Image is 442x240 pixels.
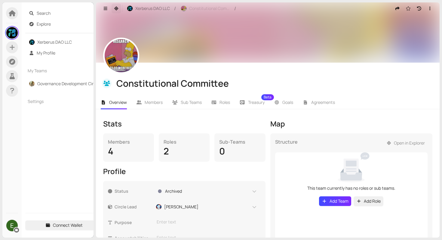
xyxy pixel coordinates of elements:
[103,167,266,176] div: Profile
[108,138,149,145] div: Members
[248,100,265,104] span: Treasury
[219,99,230,105] span: Roles
[37,8,100,18] span: Search
[115,188,153,195] span: Status
[6,27,18,39] img: gQX6TtSrwZ.jpeg
[37,21,51,27] a: Explore
[261,94,274,100] sup: Beta
[181,99,202,105] span: Sub Teams
[145,99,163,105] span: Members
[364,198,381,204] span: Add Role
[116,78,431,89] div: Constitutional Committee
[384,138,428,148] button: Open in Explorer
[164,138,205,145] div: Roles
[28,67,90,74] span: My Teams
[25,220,103,230] button: Connect Wallet
[275,138,298,152] div: Structure
[219,145,260,157] div: 0
[25,95,103,108] div: Settings
[6,220,18,231] img: ACg8ocJiNtrj-q3oAs-KiQUokqI3IJKgX5M3z0g1j3yMiQWdKhkXpQ=s500
[219,138,260,145] div: Sub-Teams
[25,64,103,78] div: My Teams
[394,140,425,146] span: Open in Explorer
[164,204,198,210] span: [PERSON_NAME]
[330,198,348,204] span: Add Team
[105,39,138,72] img: ynZH-hphZQ.jpeg
[127,6,133,11] img: HgCiZ4BMi_.jpeg
[115,219,153,226] span: Purpose
[124,4,173,13] button: Xerberus DAO LLC
[28,98,90,105] span: Settings
[53,222,83,229] span: Connect Wallet
[311,99,335,105] span: Agreements
[115,204,153,210] span: Circle Lead
[282,99,293,105] span: Goals
[319,196,351,206] button: Add Team
[164,145,205,157] div: 2
[103,119,266,129] div: Stats
[37,50,55,56] a: My Profile
[109,99,127,105] span: Overview
[37,39,72,45] a: Xerberus DAO LLC
[307,185,395,192] div: This team currently has no roles or sub teams.
[157,219,257,225] div: Enter text
[165,188,182,195] span: Archived
[108,145,149,157] div: 4
[156,204,161,210] img: RyvAI0NisV.jpeg
[354,196,384,206] button: Add Role
[37,81,99,86] a: Governance Development Circle
[135,5,170,12] span: Xerberus DAO LLC
[270,119,433,129] div: Map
